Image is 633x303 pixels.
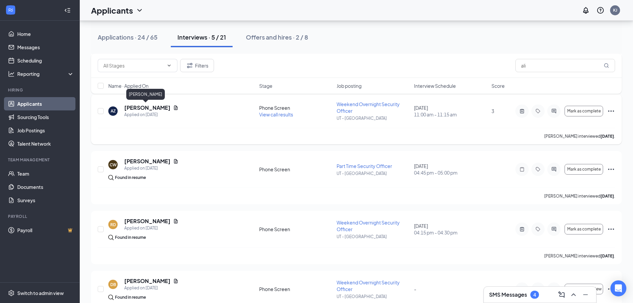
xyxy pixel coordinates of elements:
div: Team Management [8,157,73,163]
span: Mark as complete [567,109,601,113]
svg: ChevronDown [166,63,172,68]
svg: Document [173,105,178,110]
p: UT - [GEOGRAPHIC_DATA] [337,234,410,239]
div: [DATE] [414,163,487,176]
a: Home [17,27,74,41]
div: Phone Screen [259,166,333,173]
svg: Tag [534,227,542,232]
h1: Applicants [91,5,133,16]
div: Phone Screen [259,286,333,292]
svg: ChevronDown [136,6,144,14]
svg: ActiveChat [550,108,558,114]
p: [PERSON_NAME] interviewed . [544,193,615,199]
div: Hiring [8,87,73,93]
div: Applied on [DATE] [124,165,178,172]
svg: Document [173,219,178,224]
span: Name · Applied On [108,82,149,89]
span: Score [491,82,505,89]
div: Offers and hires · 2 / 8 [246,33,308,41]
span: Mark as complete [567,227,601,231]
div: 4 [533,292,536,298]
svg: Analysis [8,71,15,77]
input: All Stages [103,62,164,69]
div: Applied on [DATE] [124,111,178,118]
span: Stage [259,82,272,89]
svg: Ellipses [607,225,615,233]
a: Talent Network [17,137,74,150]
span: 04:15 pm - 04:30 pm [414,229,487,236]
div: RD [110,222,116,227]
svg: Filter [186,62,194,70]
h5: [PERSON_NAME] [124,277,170,285]
a: Scheduling [17,54,74,67]
span: 11:00 am - 11:15 am [414,111,487,118]
a: Documents [17,180,74,194]
svg: ChevronUp [570,291,578,299]
svg: Document [173,159,178,164]
button: Mark as complete [565,106,603,116]
div: Switch to admin view [17,290,64,296]
span: Mark as complete [567,167,601,172]
img: search.bf7aa3482b7795d4f01b.svg [108,295,114,300]
div: Applied on [DATE] [124,225,178,231]
h5: [PERSON_NAME] [124,104,170,111]
svg: Notifications [582,6,590,14]
div: Interviews · 5 / 21 [177,33,226,41]
button: ComposeMessage [556,289,567,300]
p: UT - [GEOGRAPHIC_DATA] [337,115,410,121]
a: Surveys [17,194,74,207]
p: UT - [GEOGRAPHIC_DATA] [337,171,410,176]
div: Payroll [8,214,73,219]
svg: Document [173,278,178,284]
button: Minimize [580,289,591,300]
a: Messages [17,41,74,54]
a: Team [17,167,74,180]
div: Phone Screen [259,104,333,111]
svg: Note [518,167,526,172]
svg: ActiveNote [518,227,526,232]
img: search.bf7aa3482b7795d4f01b.svg [108,235,114,240]
a: PayrollCrown [17,224,74,237]
div: AZ [111,108,116,114]
div: Found in resume [115,174,146,181]
span: 3 [491,108,494,114]
b: [DATE] [600,134,614,139]
span: View call results [259,111,293,117]
svg: ComposeMessage [558,291,566,299]
button: Filter Filters [180,59,214,72]
span: Interview Schedule [414,82,456,89]
svg: Ellipses [607,107,615,115]
p: [PERSON_NAME] interviewed . [544,253,615,259]
input: Search in interviews [515,59,615,72]
div: Applications · 24 / 65 [98,33,158,41]
svg: MagnifyingGlass [604,63,609,68]
button: Mark as complete [565,224,603,234]
svg: ActiveNote [518,108,526,114]
svg: Settings [8,290,15,296]
svg: Tag [534,167,542,172]
a: Sourcing Tools [17,110,74,124]
span: 04:45 pm - 05:00 pm [414,169,487,176]
div: Applied on [DATE] [124,285,178,291]
svg: Ellipses [607,165,615,173]
div: [DATE] [414,223,487,236]
a: Job Postings [17,124,74,137]
h3: SMS Messages [489,291,527,298]
span: Weekend Overnight Security Officer [337,279,400,292]
svg: WorkstreamLogo [7,7,14,13]
svg: Collapse [64,7,71,14]
svg: QuestionInfo [596,6,604,14]
h5: [PERSON_NAME] [124,218,170,225]
div: KJ [613,7,617,13]
div: [PERSON_NAME] [126,89,165,100]
span: Job posting [337,82,362,89]
div: DB [110,282,116,287]
div: [DATE] [414,104,487,118]
button: ChevronUp [568,289,579,300]
a: Applicants [17,97,74,110]
p: [PERSON_NAME] interviewed . [544,133,615,139]
div: Found in resume [115,294,146,301]
svg: Tag [534,108,542,114]
b: [DATE] [600,253,614,258]
div: CW [110,162,117,168]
